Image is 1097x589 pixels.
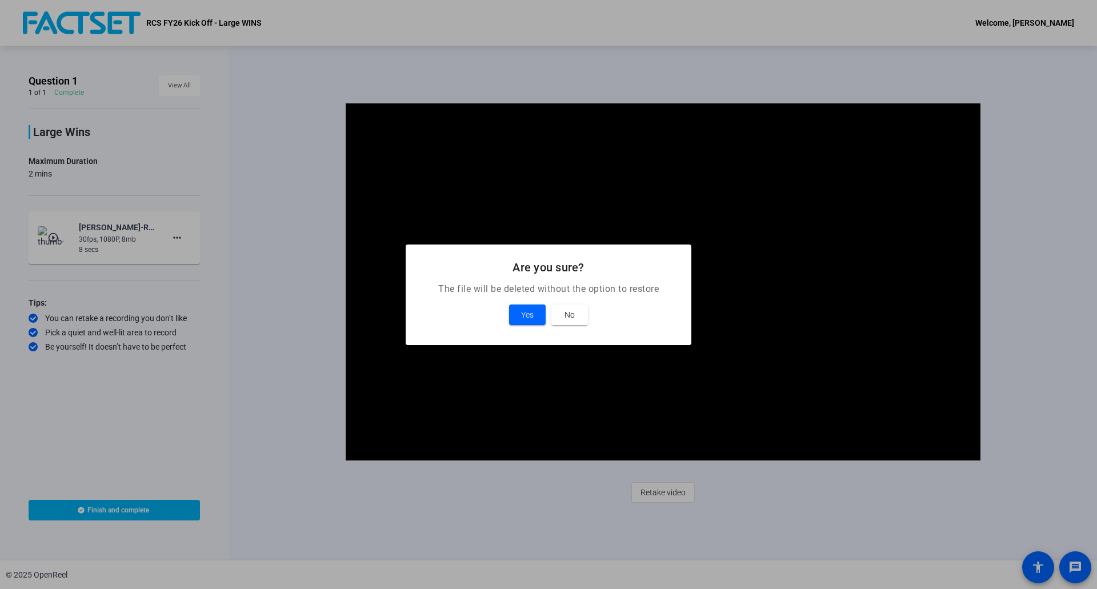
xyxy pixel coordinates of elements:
span: Yes [521,308,534,322]
button: No [551,304,588,325]
h2: Are you sure? [419,258,678,277]
p: The file will be deleted without the option to restore [419,282,678,296]
span: No [564,308,575,322]
button: Yes [509,304,546,325]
